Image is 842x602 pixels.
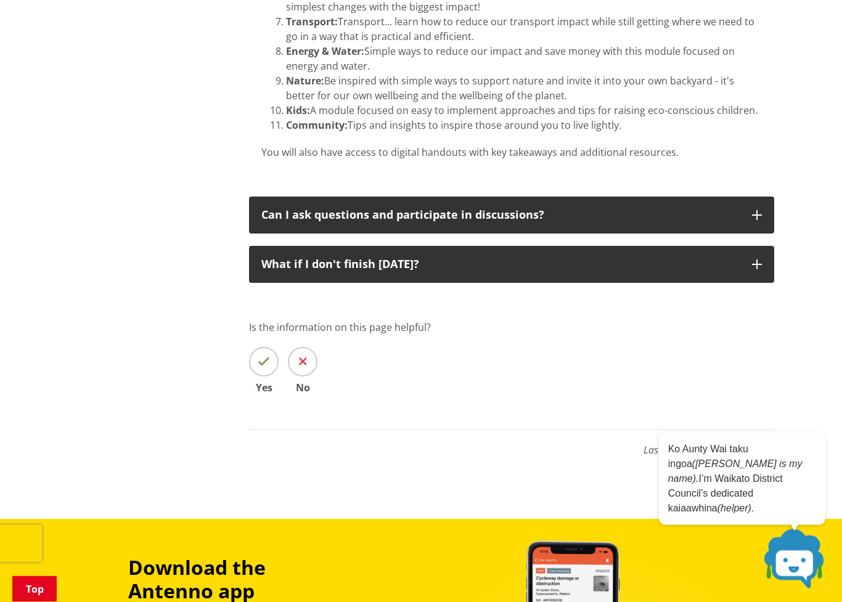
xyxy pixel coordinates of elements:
span: No [288,383,317,393]
strong: Nature: [286,75,324,88]
strong: Community: [286,119,348,132]
p: Can I ask questions and participate in discussions? [261,209,740,222]
p: Is the information on this page helpful? [249,320,774,335]
a: Top [12,576,57,602]
button: Can I ask questions and participate in discussions? [249,197,774,234]
li: A module focused on easy to implement approaches and tips for raising eco-conscious children. [286,104,762,118]
em: ([PERSON_NAME] is my name). [668,458,803,484]
li: Simple ways to reduce our impact and save money with this module focused on energy and water. [286,44,762,74]
p: Last updated [DATE] 09:21 am [249,430,774,458]
strong: Kids: [286,104,310,118]
strong: Energy & Water: [286,45,364,59]
div: What if I don't finish [DATE]? [261,259,740,271]
p: You will also have access to digital handouts with key takeaways and additional resources. [261,145,762,160]
li: Be inspired with simple ways to support nature and invite it into your own backyard - it's better... [286,74,762,104]
p: Ko Aunty Wai taku ingoa I’m Waikato District Council’s dedicated kaiaawhina . [668,442,816,516]
button: What if I don't finish [DATE]? [249,246,774,283]
em: (helper) [717,503,751,513]
span: Yes [249,383,279,393]
li: Tips and insights to inspire those around you to live lightly. [286,118,762,133]
strong: Transport: [286,15,338,29]
li: Transport... learn how to reduce our transport impact while still getting where we need to go in ... [286,15,762,44]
